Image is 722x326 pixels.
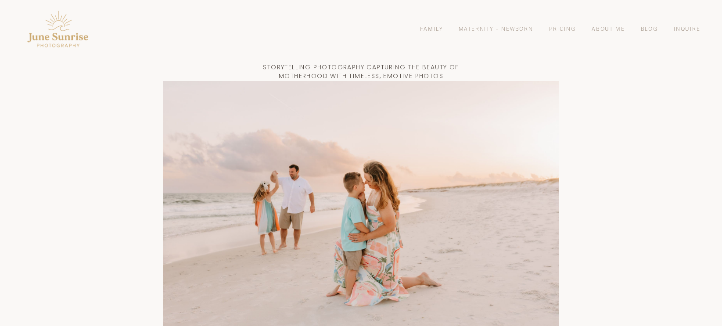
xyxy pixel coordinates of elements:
a: Pricing [549,25,576,33]
a: Blog [641,25,658,33]
a: Family [420,25,442,33]
a: Inquire [674,25,700,33]
a: Maternity + Newborn [459,25,533,33]
span: STORYTELLING PHOTOGRAPHY CAPTURING THE BEAUTY OF MOTHERHOOD WITH TIMELESS, EMOTIVE PHOTOS [263,63,461,80]
a: About Me [592,25,625,33]
img: Pensacola Photographer - June Sunrise Photography [22,7,96,51]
